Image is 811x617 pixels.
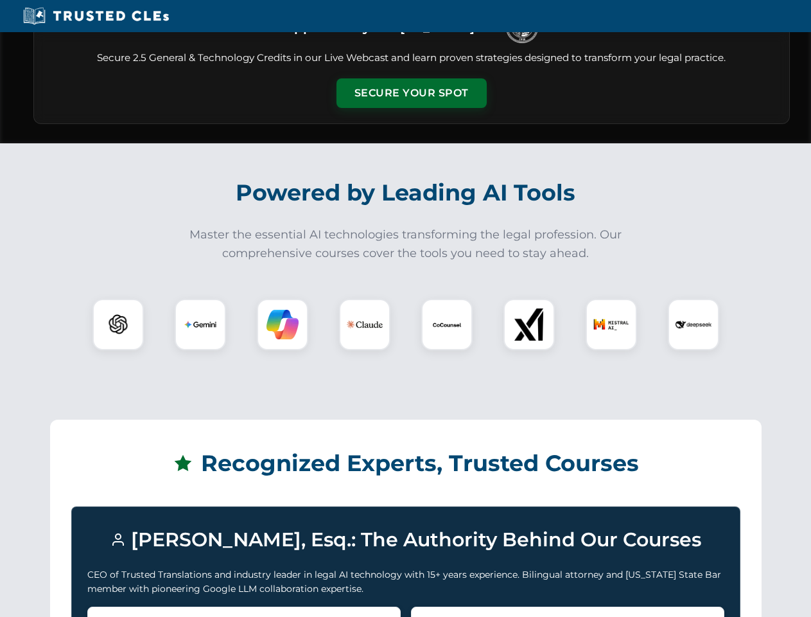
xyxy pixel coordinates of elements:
[181,226,631,263] p: Master the essential AI technologies transforming the legal profession. Our comprehensive courses...
[49,51,774,66] p: Secure 2.5 General & Technology Credits in our Live Webcast and learn proven strategies designed ...
[87,568,724,596] p: CEO of Trusted Translations and industry leader in legal AI technology with 15+ years experience....
[676,307,711,343] img: DeepSeek Logo
[431,308,463,341] img: CoCounsel Logo
[593,307,629,343] img: Mistral AI Logo
[421,299,473,350] div: CoCounsel
[336,78,487,108] button: Secure Your Spot
[266,308,299,341] img: Copilot Logo
[257,299,308,350] div: Copilot
[513,308,545,341] img: xAI Logo
[586,299,637,350] div: Mistral AI
[503,299,555,350] div: xAI
[668,299,719,350] div: DeepSeek
[175,299,226,350] div: Gemini
[347,307,383,343] img: Claude Logo
[92,299,144,350] div: ChatGPT
[184,308,216,341] img: Gemini Logo
[71,441,740,486] h2: Recognized Experts, Trusted Courses
[19,6,173,26] img: Trusted CLEs
[339,299,390,350] div: Claude
[50,170,762,215] h2: Powered by Leading AI Tools
[100,306,137,343] img: ChatGPT Logo
[87,523,724,557] h3: [PERSON_NAME], Esq.: The Authority Behind Our Courses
